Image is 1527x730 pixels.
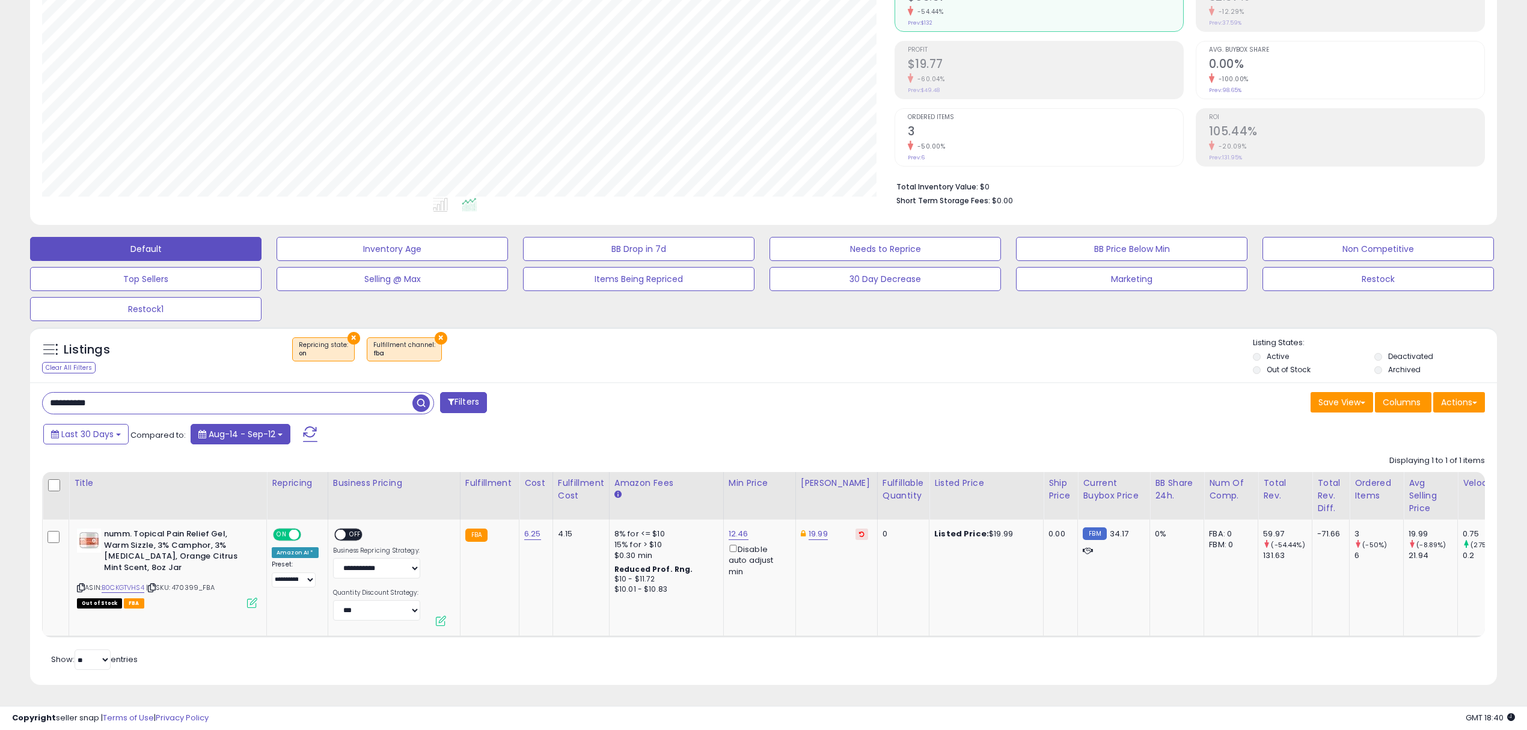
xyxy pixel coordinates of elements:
[908,47,1183,54] span: Profit
[1083,477,1145,502] div: Current Buybox Price
[1470,540,1495,550] small: (275%)
[74,477,262,489] div: Title
[1209,529,1249,539] div: FBA: 0
[913,7,944,16] small: -54.44%
[1409,529,1457,539] div: 19.99
[1354,550,1403,561] div: 6
[1354,529,1403,539] div: 3
[1354,477,1398,502] div: Ordered Items
[102,583,144,593] a: B0CKGTVHS4
[1267,364,1311,375] label: Out of Stock
[896,179,1477,193] li: $0
[1433,392,1485,413] button: Actions
[770,237,1001,261] button: Needs to Reprice
[30,267,262,291] button: Top Sellers
[1389,455,1485,467] div: Displaying 1 to 1 of 1 items
[146,583,215,592] span: | SKU: 470399_FBA
[272,560,319,587] div: Preset:
[124,598,144,609] span: FBA
[1311,392,1373,413] button: Save View
[523,237,754,261] button: BB Drop in 7d
[1409,477,1452,515] div: Avg Selling Price
[1209,47,1484,54] span: Avg. Buybox Share
[801,477,872,489] div: [PERSON_NAME]
[1155,477,1199,502] div: BB Share 24h.
[77,529,101,553] img: 31X8ifgXh9L._SL40_.jpg
[614,477,718,489] div: Amazon Fees
[614,489,622,500] small: Amazon Fees.
[277,237,508,261] button: Inventory Age
[729,542,786,577] div: Disable auto adjust min
[61,428,114,440] span: Last 30 Days
[770,267,1001,291] button: 30 Day Decrease
[1263,477,1307,502] div: Total Rev.
[1416,540,1446,550] small: (-8.89%)
[64,342,110,358] h5: Listings
[465,477,514,489] div: Fulfillment
[1463,477,1507,489] div: Velocity
[523,267,754,291] button: Items Being Repriced
[1263,529,1312,539] div: 59.97
[614,550,714,561] div: $0.30 min
[333,589,420,597] label: Quantity Discount Strategy:
[1209,539,1249,550] div: FBM: 0
[614,564,693,574] b: Reduced Prof. Rng.
[614,539,714,550] div: 15% for > $10
[130,429,186,441] span: Compared to:
[1209,477,1253,502] div: Num of Comp.
[1209,154,1242,161] small: Prev: 131.95%
[1263,550,1312,561] div: 131.63
[1375,392,1431,413] button: Columns
[373,349,435,358] div: fba
[299,530,319,540] span: OFF
[1209,114,1484,121] span: ROI
[333,477,455,489] div: Business Pricing
[1214,75,1249,84] small: -100.00%
[103,712,154,723] a: Terms of Use
[277,267,508,291] button: Selling @ Max
[934,528,989,539] b: Listed Price:
[1463,550,1511,561] div: 0.2
[77,529,257,607] div: ASIN:
[1388,364,1421,375] label: Archived
[1214,142,1247,151] small: -20.09%
[1317,477,1344,515] div: Total Rev. Diff.
[809,528,828,540] a: 19.99
[1048,529,1068,539] div: 0.00
[30,297,262,321] button: Restock1
[191,424,290,444] button: Aug-14 - Sep-12
[908,124,1183,141] h2: 3
[1262,237,1494,261] button: Non Competitive
[896,195,990,206] b: Short Term Storage Fees:
[435,332,447,345] button: ×
[883,477,924,502] div: Fulfillable Quantity
[558,477,604,502] div: Fulfillment Cost
[1271,540,1305,550] small: (-54.44%)
[440,392,487,413] button: Filters
[299,340,348,358] span: Repricing state :
[1209,57,1484,73] h2: 0.00%
[1262,267,1494,291] button: Restock
[908,114,1183,121] span: Ordered Items
[729,477,791,489] div: Min Price
[30,237,262,261] button: Default
[1209,124,1484,141] h2: 105.44%
[373,340,435,358] span: Fulfillment channel :
[524,477,548,489] div: Cost
[1016,267,1247,291] button: Marketing
[1388,351,1433,361] label: Deactivated
[614,529,714,539] div: 8% for <= $10
[51,654,138,665] span: Show: entries
[883,529,920,539] div: 0
[614,584,714,595] div: $10.01 - $10.83
[209,428,275,440] span: Aug-14 - Sep-12
[1016,237,1247,261] button: BB Price Below Min
[913,142,946,151] small: -50.00%
[347,332,360,345] button: ×
[272,547,319,558] div: Amazon AI *
[934,529,1034,539] div: $19.99
[908,87,940,94] small: Prev: $49.48
[465,529,488,542] small: FBA
[614,574,714,584] div: $10 - $11.72
[1209,19,1241,26] small: Prev: 37.59%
